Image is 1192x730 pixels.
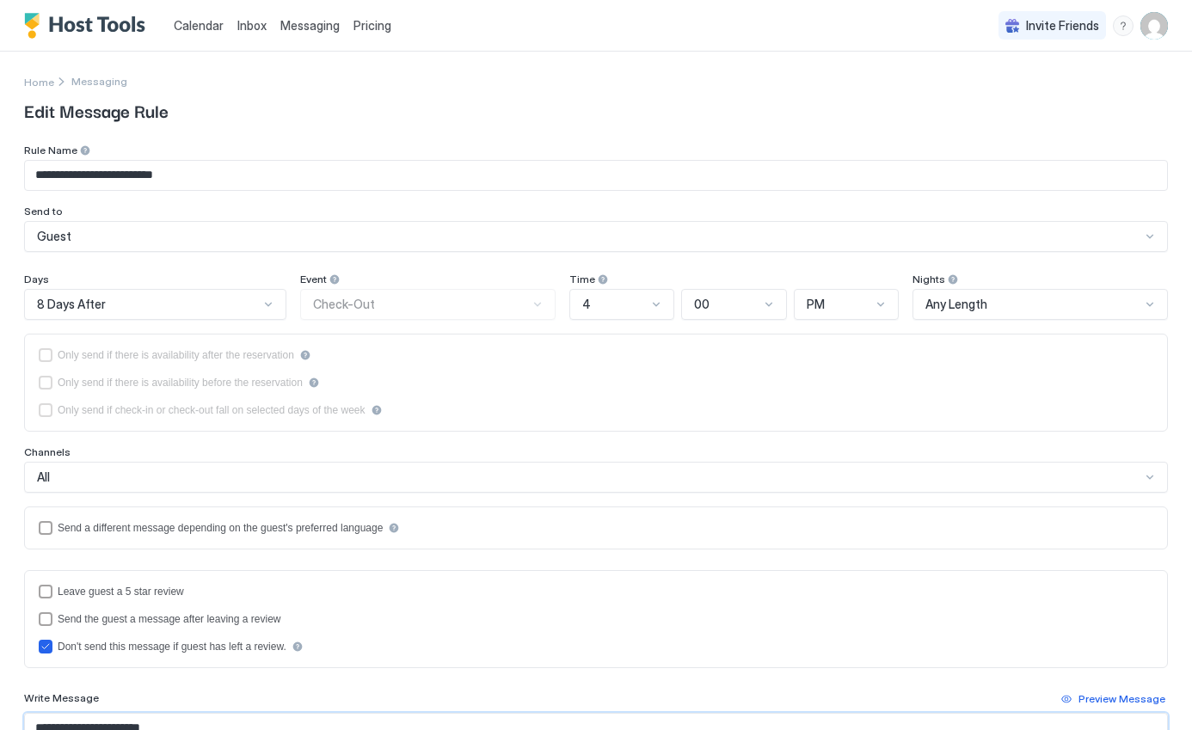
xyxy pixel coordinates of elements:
[24,97,1168,123] span: Edit Message Rule
[300,273,327,285] span: Event
[694,297,710,312] span: 00
[807,297,825,312] span: PM
[24,144,77,156] span: Rule Name
[24,445,71,458] span: Channels
[37,229,71,244] span: Guest
[71,75,127,88] span: Messaging
[1078,691,1165,707] div: Preview Message
[353,18,391,34] span: Pricing
[24,72,54,90] a: Home
[39,585,1153,598] div: reviewEnabled
[1140,12,1168,40] div: User profile
[24,13,153,39] a: Host Tools Logo
[24,205,63,218] span: Send to
[58,377,303,389] div: Only send if there is availability before the reservation
[1113,15,1134,36] div: menu
[58,404,366,416] div: Only send if check-in or check-out fall on selected days of the week
[1026,18,1099,34] span: Invite Friends
[24,72,54,90] div: Breadcrumb
[174,18,224,33] span: Calendar
[280,16,340,34] a: Messaging
[1059,689,1168,709] button: Preview Message
[39,612,1153,626] div: sendMessageAfterLeavingReview
[24,76,54,89] span: Home
[925,297,987,312] span: Any Length
[37,469,50,485] span: All
[569,273,595,285] span: Time
[237,18,267,33] span: Inbox
[71,75,127,88] div: Breadcrumb
[24,273,49,285] span: Days
[237,16,267,34] a: Inbox
[37,297,106,312] span: 8 Days After
[24,691,99,704] span: Write Message
[58,641,286,653] div: Don't send this message if guest has left a review.
[39,403,1153,417] div: isLimited
[912,273,945,285] span: Nights
[58,522,383,534] div: Send a different message depending on the guest's preferred language
[58,349,294,361] div: Only send if there is availability after the reservation
[58,586,184,598] div: Leave guest a 5 star review
[280,18,340,33] span: Messaging
[58,613,281,625] div: Send the guest a message after leaving a review
[25,161,1167,190] input: Input Field
[39,376,1153,390] div: beforeReservation
[39,348,1153,362] div: afterReservation
[174,16,224,34] a: Calendar
[17,672,58,713] iframe: Intercom live chat
[39,521,1153,535] div: languagesEnabled
[582,297,591,312] span: 4
[39,640,1153,653] div: disableMessageAfterReview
